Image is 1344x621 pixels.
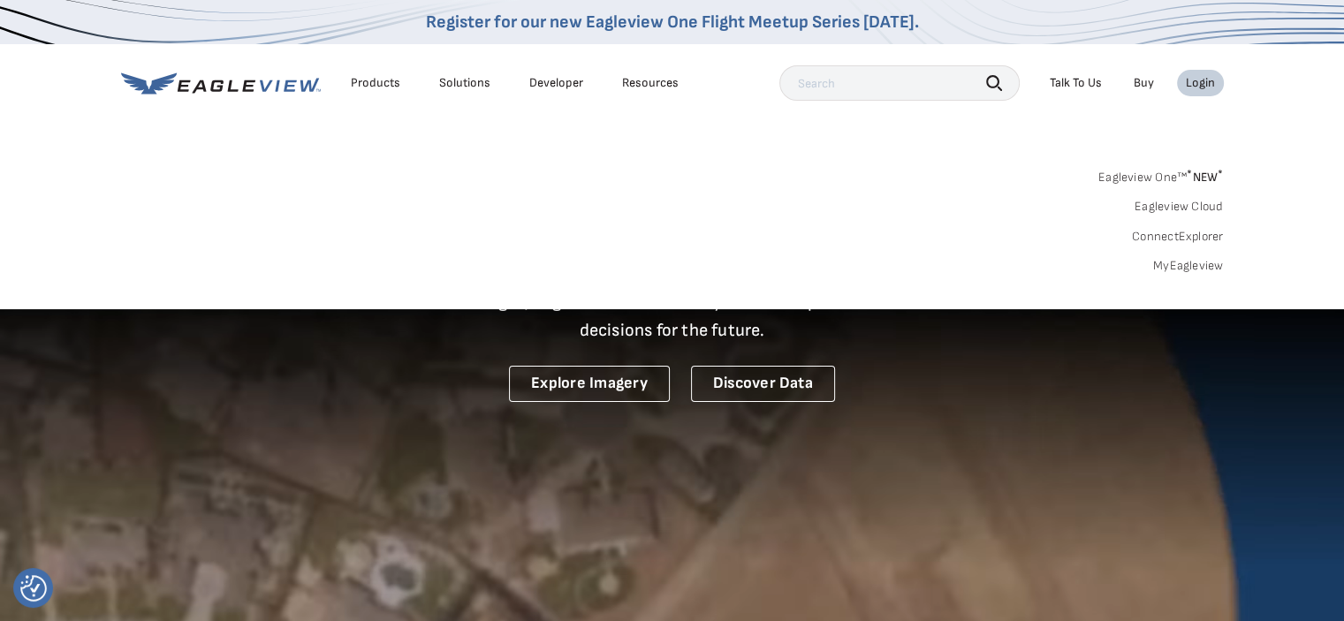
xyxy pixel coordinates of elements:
div: Talk To Us [1050,75,1102,91]
a: Eagleview One™*NEW* [1098,164,1224,185]
a: Eagleview Cloud [1135,199,1224,215]
div: Products [351,75,400,91]
div: Resources [622,75,679,91]
span: NEW [1187,170,1223,185]
a: Explore Imagery [509,366,670,402]
input: Search [779,65,1020,101]
a: Buy [1134,75,1154,91]
button: Consent Preferences [20,575,47,602]
a: Register for our new Eagleview One Flight Meetup Series [DATE]. [426,11,919,33]
a: ConnectExplorer [1132,229,1224,245]
a: Discover Data [691,366,835,402]
a: Developer [529,75,583,91]
img: Revisit consent button [20,575,47,602]
a: MyEagleview [1153,258,1224,274]
div: Login [1186,75,1215,91]
div: Solutions [439,75,490,91]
